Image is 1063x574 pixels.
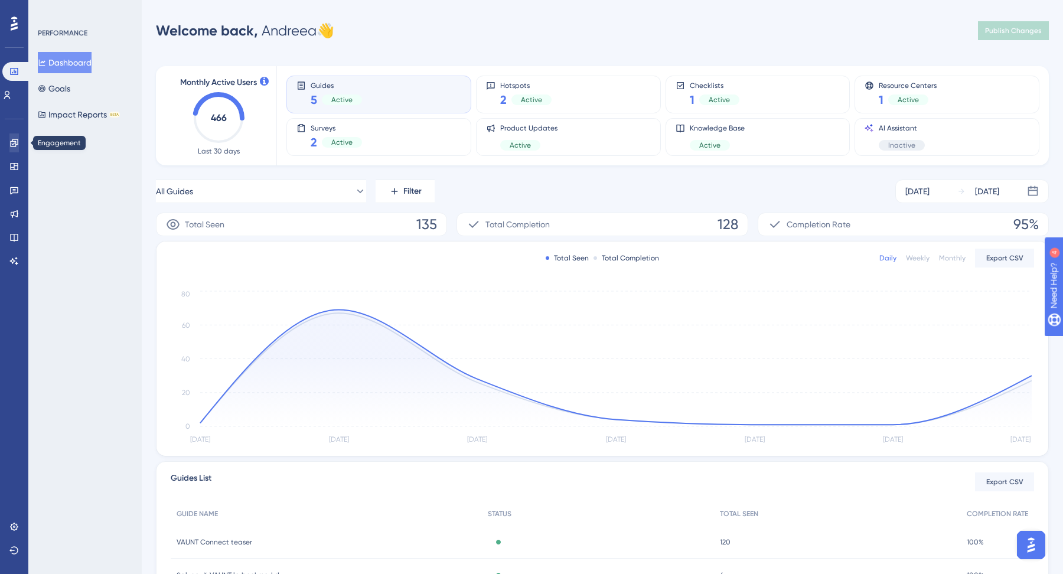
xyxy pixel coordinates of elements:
span: 2 [500,92,507,108]
div: Total Seen [546,253,589,263]
tspan: [DATE] [1010,435,1031,443]
span: Active [331,95,353,105]
button: Dashboard [38,52,92,73]
span: Guides List [171,471,211,493]
span: VAUNT Connect teaser [177,537,252,547]
span: Total Completion [485,217,550,231]
div: [DATE] [975,184,999,198]
span: Checklists [690,81,739,89]
button: Publish Changes [978,21,1049,40]
div: Total Completion [594,253,659,263]
div: PERFORMANCE [38,28,87,38]
tspan: [DATE] [329,435,349,443]
span: STATUS [488,509,511,518]
button: Goals [38,78,70,99]
span: Need Help? [28,3,74,17]
div: Andreea 👋 [156,21,334,40]
tspan: 60 [182,321,190,330]
span: Product Updates [500,123,557,133]
span: 128 [718,215,738,234]
span: 1 [879,92,883,108]
span: Active [898,95,919,105]
span: Export CSV [986,253,1023,263]
span: Inactive [888,141,915,150]
span: Last 30 days [198,146,240,156]
span: All Guides [156,184,193,198]
span: Active [331,138,353,147]
div: [DATE] [905,184,930,198]
span: Resource Centers [879,81,937,89]
div: 4 [82,6,86,15]
span: Knowledge Base [690,123,745,133]
text: 466 [211,112,227,123]
iframe: UserGuiding AI Assistant Launcher [1013,527,1049,563]
span: Publish Changes [985,26,1042,35]
div: BETA [109,112,120,118]
span: 1 [690,92,694,108]
span: 120 [720,537,731,547]
span: COMPLETION RATE [967,509,1028,518]
span: Active [699,141,720,150]
span: Guides [311,81,362,89]
tspan: [DATE] [883,435,903,443]
span: Active [709,95,730,105]
tspan: [DATE] [606,435,626,443]
button: All Guides [156,180,366,203]
span: Filter [403,184,422,198]
button: Impact ReportsBETA [38,104,120,125]
span: AI Assistant [879,123,925,133]
tspan: [DATE] [190,435,210,443]
div: Weekly [906,253,930,263]
tspan: [DATE] [467,435,487,443]
span: Welcome back, [156,22,258,39]
tspan: 40 [181,355,190,363]
tspan: [DATE] [745,435,765,443]
span: Export CSV [986,477,1023,487]
button: Filter [376,180,435,203]
button: Export CSV [975,472,1034,491]
span: 100% [967,537,984,547]
span: Hotspots [500,81,552,89]
tspan: 80 [181,290,190,298]
span: Active [521,95,542,105]
div: Monthly [939,253,966,263]
span: 135 [416,215,437,234]
span: GUIDE NAME [177,509,218,518]
span: Active [510,141,531,150]
tspan: 20 [182,389,190,397]
tspan: 0 [185,422,190,430]
span: Completion Rate [787,217,850,231]
button: Export CSV [975,249,1034,268]
span: Total Seen [185,217,224,231]
div: Daily [879,253,896,263]
span: 5 [311,92,317,108]
span: 95% [1013,215,1039,234]
span: Monthly Active Users [180,76,257,90]
span: Surveys [311,123,362,132]
span: TOTAL SEEN [720,509,758,518]
span: 2 [311,134,317,151]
